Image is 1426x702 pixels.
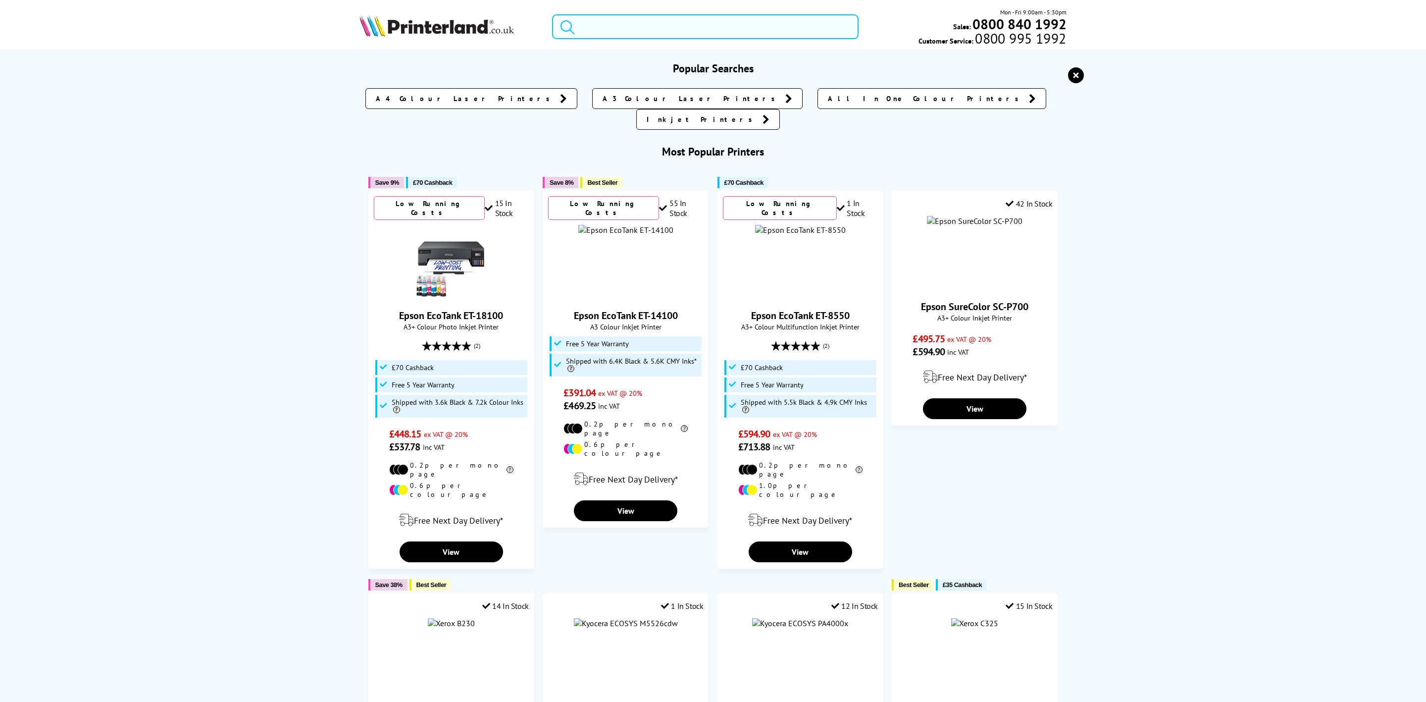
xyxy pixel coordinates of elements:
span: £391.04 [563,386,596,399]
div: modal_delivery [548,465,703,493]
span: A3 Colour Inkjet Printer [548,322,703,331]
span: inc VAT [947,347,969,357]
li: 0.6p per colour page [389,481,513,499]
img: Epson EcoTank ET-14100 [578,225,673,235]
button: Save 9% [368,177,404,188]
div: 15 In Stock [485,198,529,218]
span: 0800 995 1992 [973,34,1066,43]
span: £70 Cashback [413,179,452,186]
span: Save 38% [375,581,403,589]
button: Best Seller [580,177,622,188]
button: Save 38% [368,579,407,591]
img: Printerland Logo [359,15,514,37]
span: Free 5 Year Warranty [566,340,629,348]
span: All In One Colour Printers [828,94,1024,104]
span: Save 9% [375,179,399,186]
span: inc VAT [773,442,795,452]
a: Epson EcoTank ET-8550 [751,309,850,322]
span: £537.78 [389,440,420,453]
span: ex VAT @ 20% [773,430,817,439]
span: £70 Cashback [724,179,764,186]
div: 55 In Stock [659,198,703,218]
span: Shipped with 6.4K Black & 5.6K CMY Inks* [566,357,699,373]
a: A4 Colour Laser Printers [365,88,577,109]
div: modal_delivery [374,506,529,534]
span: Save 8% [550,179,573,186]
input: Search product or brand [552,14,859,39]
button: Best Seller [892,579,934,591]
a: View [749,541,852,562]
span: Best Seller [587,179,617,186]
button: £35 Cashback [936,579,987,591]
button: £70 Cashback [406,177,457,188]
div: 14 In Stock [482,601,529,611]
span: Best Seller [416,581,447,589]
img: Kyocera ECOSYS M5526cdw [574,618,678,628]
span: Mon - Fri 9:00am - 5:30pm [1000,7,1067,17]
a: View [400,541,503,562]
a: View [923,398,1026,419]
span: £594.90 [913,345,945,358]
span: Inkjet Printers [647,114,758,124]
div: Low Running Costs [548,196,659,220]
a: Epson EcoTank ET-18100 [399,309,503,322]
div: 12 In Stock [831,601,878,611]
a: Epson EcoTank ET-14100 [574,309,678,322]
h3: Most Popular Printers [359,145,1066,159]
span: A3+ Colour Photo Inkjet Printer [374,322,529,331]
li: 0.2p per mono page [563,420,688,437]
div: 15 In Stock [1006,601,1052,611]
span: Free 5 Year Warranty [392,381,455,389]
div: Low Running Costs [723,196,837,220]
span: ex VAT @ 20% [947,334,991,344]
span: £70 Cashback [741,364,783,372]
a: View [574,500,677,521]
span: (2) [823,336,829,355]
span: inc VAT [598,401,620,411]
div: Low Running Costs [374,196,485,220]
img: Epson EcoTank ET-18100 [414,225,488,299]
span: A3 Colour Laser Printers [603,94,780,104]
span: Customer Service: [918,34,1066,46]
img: Epson EcoTank ET-8550 [755,225,846,235]
span: £469.25 [563,399,596,412]
img: Xerox C325 [951,618,998,628]
li: 0.2p per mono page [738,461,863,479]
span: A3+ Colour Multifunction Inkjet Printer [723,322,878,331]
span: £495.75 [913,332,945,345]
span: ex VAT @ 20% [598,388,642,398]
a: Epson EcoTank ET-18100 [414,291,488,301]
span: £713.88 [738,440,770,453]
a: Printerland Logo [359,15,540,39]
li: 0.6p per colour page [563,440,688,458]
h3: Popular Searches [359,61,1066,75]
span: inc VAT [423,442,445,452]
a: Epson SureColor SC-P700 [921,300,1028,313]
img: Kyocera ECOSYS PA4000x [752,618,848,628]
span: Sales: [953,22,971,31]
button: Save 8% [543,177,578,188]
span: ex VAT @ 20% [424,430,468,439]
img: Xerox B230 [428,618,475,628]
span: Shipped with 5.5k Black & 4.9k CMY Inks [741,398,874,414]
a: Inkjet Printers [636,109,780,130]
button: Best Seller [409,579,452,591]
div: modal_delivery [897,363,1052,391]
span: £70 Cashback [392,364,434,372]
li: 1.0p per colour page [738,481,863,499]
a: 0800 840 1992 [971,19,1067,29]
img: Epson SureColor SC-P700 [927,216,1022,226]
span: £35 Cashback [943,581,982,589]
a: A3 Colour Laser Printers [592,88,803,109]
span: A4 Colour Laser Printers [376,94,555,104]
button: £70 Cashback [717,177,768,188]
span: Free 5 Year Warranty [741,381,804,389]
span: £594.90 [738,428,770,440]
